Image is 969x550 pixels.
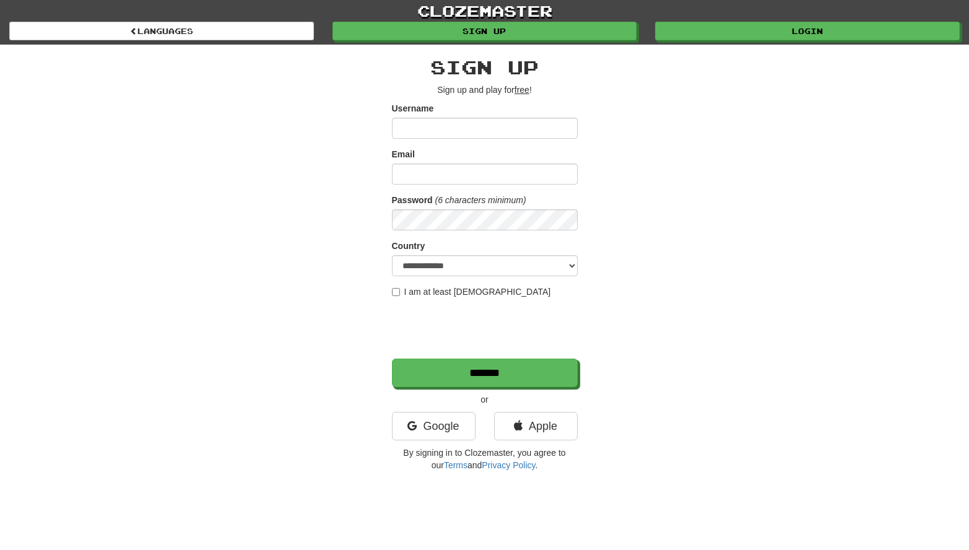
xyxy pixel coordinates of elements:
[392,447,578,471] p: By signing in to Clozemaster, you agree to our and .
[392,286,551,298] label: I am at least [DEMOGRAPHIC_DATA]
[9,22,314,40] a: Languages
[515,85,529,95] u: free
[482,460,535,470] a: Privacy Policy
[392,304,580,352] iframe: reCAPTCHA
[392,84,578,96] p: Sign up and play for !
[392,102,434,115] label: Username
[392,412,476,440] a: Google
[392,57,578,77] h2: Sign up
[392,288,400,296] input: I am at least [DEMOGRAPHIC_DATA]
[435,195,526,205] em: (6 characters minimum)
[392,148,415,160] label: Email
[655,22,960,40] a: Login
[392,194,433,206] label: Password
[332,22,637,40] a: Sign up
[494,412,578,440] a: Apple
[444,460,467,470] a: Terms
[392,393,578,406] p: or
[392,240,425,252] label: Country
